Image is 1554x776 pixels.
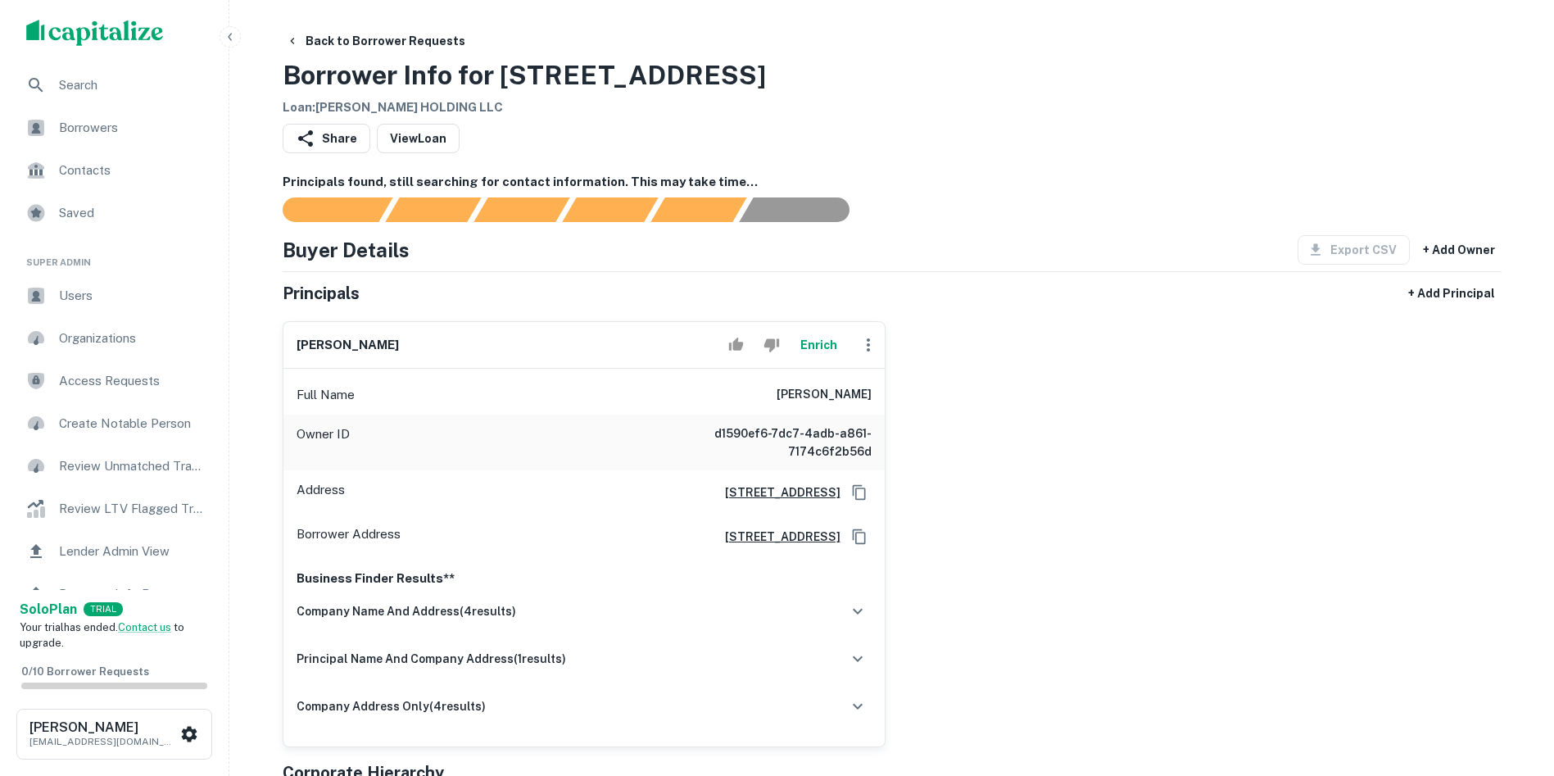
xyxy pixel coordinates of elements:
div: Principals found, still searching for contact information. This may take time... [650,197,746,222]
span: Your trial has ended. to upgrade. [20,621,184,650]
a: Borrower Info Requests [13,574,215,614]
div: Principals found, AI now looking for contact information... [562,197,658,222]
div: TRIAL [84,602,123,616]
span: Borrowers [59,118,206,138]
button: Share [283,124,370,153]
div: Sending borrower request to AI... [263,197,386,222]
img: capitalize-logo.png [26,20,164,46]
a: Lender Admin View [13,532,215,571]
a: [STREET_ADDRESS] [712,483,840,501]
div: AI fulfillment process complete. [740,197,869,222]
h3: Borrower Info for [STREET_ADDRESS] [283,56,766,95]
span: Review LTV Flagged Transactions [59,499,206,519]
h6: company address only ( 4 results) [297,697,486,715]
p: Business Finder Results** [297,569,872,588]
span: Contacts [59,161,206,180]
a: Review Unmatched Transactions [13,447,215,486]
button: Back to Borrower Requests [279,26,472,56]
button: Accept [722,329,750,361]
button: Copy Address [847,480,872,505]
a: SoloPlan [20,600,77,619]
h6: [PERSON_NAME] [297,336,399,355]
a: Users [13,276,215,315]
h6: company name and address ( 4 results) [297,602,516,620]
p: Address [297,480,345,505]
a: [STREET_ADDRESS] [712,528,840,546]
a: Contact us [118,621,171,633]
div: Documents found, AI parsing details... [473,197,569,222]
a: Create Notable Person [13,404,215,443]
h6: [PERSON_NAME] [777,385,872,405]
a: Borrowers [13,108,215,147]
span: 0 / 10 Borrower Requests [21,665,149,678]
button: Copy Address [847,524,872,549]
p: [EMAIL_ADDRESS][DOMAIN_NAME] [29,734,177,749]
h6: principal name and company address ( 1 results) [297,650,566,668]
span: Create Notable Person [59,414,206,433]
strong: Solo Plan [20,601,77,617]
h4: Buyer Details [283,235,410,265]
span: Search [59,75,206,95]
button: Enrich [793,329,845,361]
p: Full Name [297,385,355,405]
span: Review Unmatched Transactions [59,456,206,476]
a: ViewLoan [377,124,460,153]
button: [PERSON_NAME][EMAIL_ADDRESS][DOMAIN_NAME] [16,709,212,760]
h6: [PERSON_NAME] [29,721,177,734]
a: Access Requests [13,361,215,401]
span: Lender Admin View [59,542,206,561]
p: Borrower Address [297,524,401,549]
span: Saved [59,203,206,223]
span: Borrower Info Requests [59,584,206,604]
span: Organizations [59,329,206,348]
li: Super Admin [13,236,215,276]
a: Review LTV Flagged Transactions [13,489,215,529]
a: Saved [13,193,215,233]
span: Access Requests [59,371,206,391]
h6: Loan : [PERSON_NAME] HOLDING LLC [283,98,766,117]
button: Reject [757,329,786,361]
div: Your request is received and processing... [385,197,481,222]
span: Users [59,286,206,306]
button: + Add Principal [1402,279,1502,308]
h6: Principals found, still searching for contact information. This may take time... [283,173,1502,192]
h5: Principals [283,281,360,306]
p: Owner ID [297,424,350,461]
button: + Add Owner [1416,235,1502,265]
h6: d1590ef6-7dc7-4adb-a861-7174c6f2b56d [675,424,872,461]
a: Contacts [13,151,215,190]
a: Search [13,66,215,105]
a: Organizations [13,319,215,358]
